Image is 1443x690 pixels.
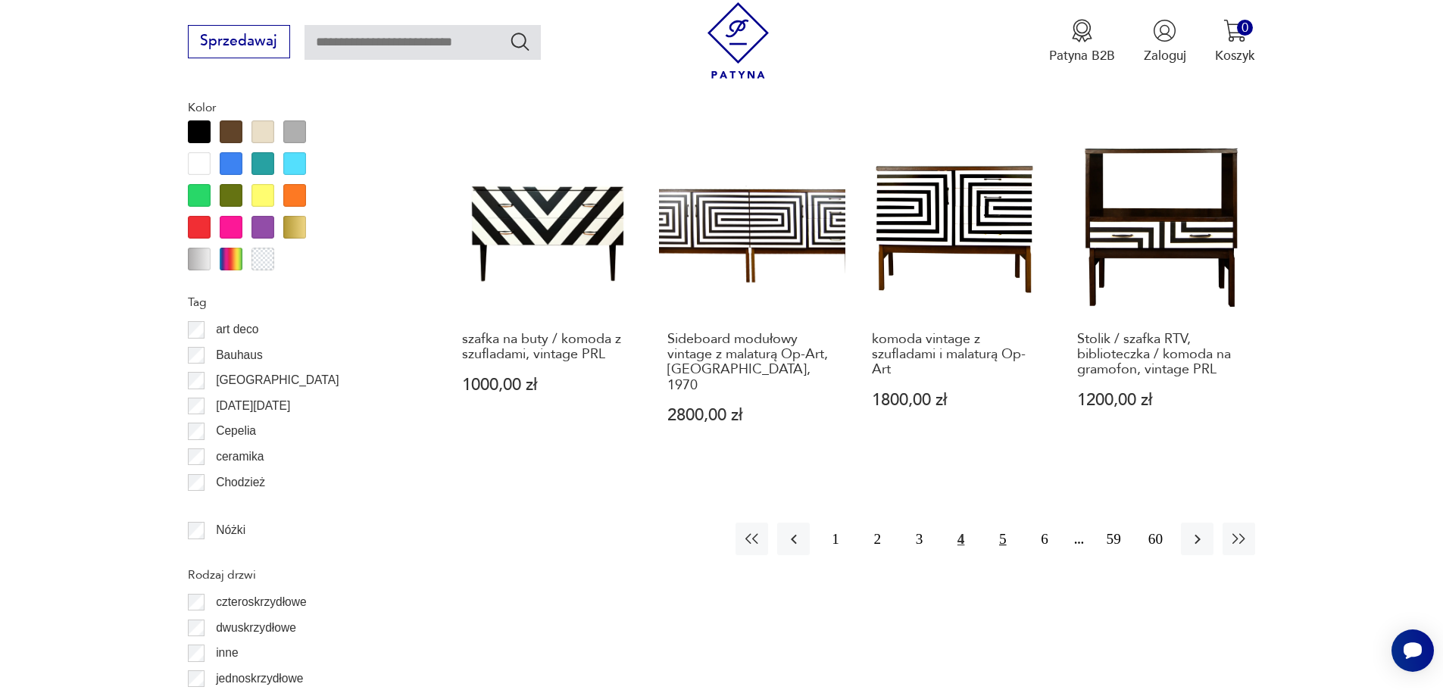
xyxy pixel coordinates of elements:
p: inne [216,643,238,663]
p: Nóżki [216,520,245,540]
p: Kolor [188,98,411,117]
iframe: Smartsupp widget button [1391,629,1434,672]
img: Ikonka użytkownika [1153,19,1176,42]
button: 2 [861,523,894,555]
p: Cepelia [216,421,256,441]
a: Sprzedawaj [188,36,290,48]
button: 4 [945,523,977,555]
button: Zaloguj [1144,19,1186,64]
p: czteroskrzydłowe [216,592,307,612]
button: Szukaj [509,30,531,52]
button: 0Koszyk [1215,19,1255,64]
button: 60 [1139,523,1172,555]
button: Sprzedawaj [188,25,290,58]
p: [DATE][DATE] [216,396,290,416]
button: Patyna B2B [1049,19,1115,64]
p: dwuskrzydłowe [216,618,296,638]
button: 5 [986,523,1019,555]
p: Rodzaj drzwi [188,565,411,585]
div: 0 [1237,20,1253,36]
button: 3 [903,523,935,555]
button: 59 [1098,523,1130,555]
button: 6 [1028,523,1060,555]
h3: Stolik / szafka RTV, biblioteczka / komoda na gramofon, vintage PRL [1077,332,1248,378]
p: 1000,00 zł [462,377,632,393]
img: Ikona medalu [1070,19,1094,42]
h3: szafka na buty / komoda z szufladami, vintage PRL [462,332,632,363]
a: Sideboard modułowy vintage z malaturą Op-Art, Polska, 1970Sideboard modułowy vintage z malaturą O... [659,130,846,459]
a: Stolik / szafka RTV, biblioteczka / komoda na gramofon, vintage PRLStolik / szafka RTV, bibliotec... [1069,130,1256,459]
p: Koszyk [1215,47,1255,64]
p: Tag [188,292,411,312]
p: 1800,00 zł [872,392,1042,408]
p: ceramika [216,447,264,467]
h3: komoda vintage z szufladami i malaturą Op-Art [872,332,1042,378]
h3: Sideboard modułowy vintage z malaturą Op-Art, [GEOGRAPHIC_DATA], 1970 [667,332,838,394]
p: Patyna B2B [1049,47,1115,64]
p: jednoskrzydłowe [216,669,303,688]
img: Ikona koszyka [1223,19,1247,42]
p: art deco [216,320,258,339]
a: Ikona medaluPatyna B2B [1049,19,1115,64]
p: [GEOGRAPHIC_DATA] [216,370,339,390]
p: 1200,00 zł [1077,392,1248,408]
p: Chodzież [216,473,265,492]
p: Zaloguj [1144,47,1186,64]
a: szafka na buty / komoda z szufladami, vintage PRLszafka na buty / komoda z szufladami, vintage PR... [454,130,641,459]
a: komoda vintage z szufladami i malaturą Op-Artkomoda vintage z szufladami i malaturą Op-Art1800,00 zł [864,130,1051,459]
p: Ćmielów [216,498,261,517]
p: 2800,00 zł [667,407,838,423]
img: Patyna - sklep z meblami i dekoracjami vintage [700,2,776,79]
button: 1 [819,523,851,555]
p: Bauhaus [216,345,263,365]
